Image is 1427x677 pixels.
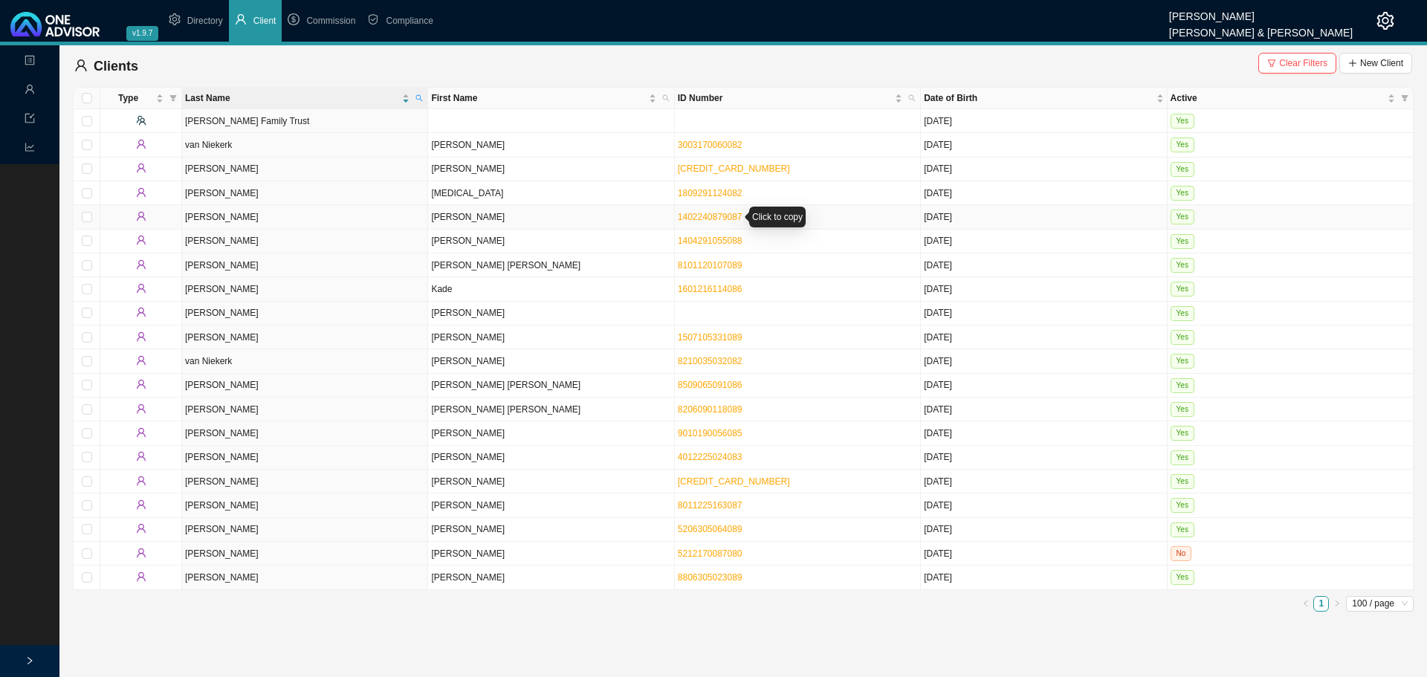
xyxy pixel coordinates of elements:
[136,523,146,534] span: user
[921,205,1167,229] td: [DATE]
[678,212,742,222] a: 1402240879087
[1171,186,1194,201] span: Yes
[1171,546,1192,561] span: No
[74,59,88,72] span: user
[25,107,35,133] span: import
[1376,12,1394,30] span: setting
[678,548,742,559] a: 5212170087080
[921,446,1167,470] td: [DATE]
[678,356,742,366] a: 8210035032082
[182,374,428,398] td: [PERSON_NAME]
[1171,114,1194,129] span: Yes
[1346,596,1414,612] div: Page Size
[182,230,428,253] td: [PERSON_NAME]
[428,470,674,493] td: [PERSON_NAME]
[1169,4,1353,20] div: [PERSON_NAME]
[1401,94,1408,102] span: filter
[182,446,428,470] td: [PERSON_NAME]
[1298,596,1313,612] li: Previous Page
[136,548,146,558] span: user
[1258,53,1336,74] button: Clear Filters
[185,91,399,106] span: Last Name
[921,158,1167,181] td: [DATE]
[678,140,742,150] a: 3003170060082
[1171,402,1194,417] span: Yes
[182,253,428,277] td: [PERSON_NAME]
[678,476,790,487] a: [CREDIT_CARD_NUMBER]
[678,332,742,343] a: 1507105331089
[415,94,423,102] span: search
[182,398,428,421] td: [PERSON_NAME]
[678,163,790,174] a: [CREDIT_CARD_NUMBER]
[182,470,428,493] td: [PERSON_NAME]
[1171,378,1194,393] span: Yes
[136,115,146,126] span: team
[678,236,742,246] a: 1404291055088
[921,277,1167,301] td: [DATE]
[182,493,428,517] td: [PERSON_NAME]
[182,421,428,445] td: [PERSON_NAME]
[678,500,742,511] a: 8011225163087
[921,493,1167,517] td: [DATE]
[428,181,674,205] td: [MEDICAL_DATA]
[136,307,146,317] span: user
[1171,162,1194,177] span: Yes
[136,571,146,582] span: user
[428,398,674,421] td: [PERSON_NAME] [PERSON_NAME]
[136,259,146,270] span: user
[94,59,138,74] span: Clients
[431,91,645,106] span: First Name
[921,349,1167,373] td: [DATE]
[1339,53,1412,74] button: New Client
[678,428,742,438] a: 9010190056085
[921,566,1167,589] td: [DATE]
[924,91,1153,106] span: Date of Birth
[428,518,674,542] td: [PERSON_NAME]
[908,94,916,102] span: search
[678,524,742,534] a: 5206305064089
[1171,522,1194,537] span: Yes
[1329,596,1345,612] button: right
[136,187,146,198] span: user
[182,518,428,542] td: [PERSON_NAME]
[182,566,428,589] td: [PERSON_NAME]
[182,277,428,301] td: [PERSON_NAME]
[678,284,742,294] a: 1601216114086
[1171,570,1194,585] span: Yes
[921,302,1167,325] td: [DATE]
[1348,59,1357,68] span: plus
[921,133,1167,157] td: [DATE]
[428,158,674,181] td: [PERSON_NAME]
[100,88,182,109] th: Type
[428,566,674,589] td: [PERSON_NAME]
[428,349,674,373] td: [PERSON_NAME]
[136,404,146,414] span: user
[428,88,674,109] th: First Name
[428,302,674,325] td: [PERSON_NAME]
[1171,234,1194,249] span: Yes
[921,542,1167,566] td: [DATE]
[253,16,276,26] span: Client
[675,88,921,109] th: ID Number
[921,230,1167,253] td: [DATE]
[428,446,674,470] td: [PERSON_NAME]
[166,88,180,108] span: filter
[1313,596,1329,612] li: 1
[428,325,674,349] td: [PERSON_NAME]
[678,260,742,271] a: 8101120107089
[306,16,355,26] span: Commission
[1168,88,1414,109] th: Active
[235,13,247,25] span: user
[428,493,674,517] td: [PERSON_NAME]
[1314,597,1328,611] a: 1
[428,374,674,398] td: [PERSON_NAME] [PERSON_NAME]
[367,13,379,25] span: safety
[169,94,177,102] span: filter
[921,374,1167,398] td: [DATE]
[136,211,146,221] span: user
[136,379,146,389] span: user
[182,133,428,157] td: van Niekerk
[1329,596,1345,612] li: Next Page
[182,302,428,325] td: [PERSON_NAME]
[136,331,146,342] span: user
